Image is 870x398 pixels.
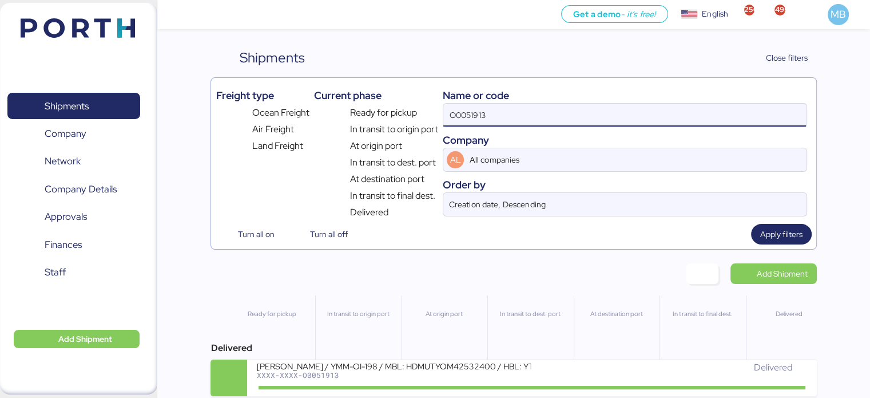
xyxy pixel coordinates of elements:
div: English [702,8,728,20]
div: Delivered [751,309,827,319]
span: Turn all on [238,227,275,241]
button: Turn all off [288,224,357,245]
span: Finances [45,237,82,253]
span: Approvals [45,208,87,225]
a: Company [7,121,140,147]
input: AL [467,148,774,171]
span: In transit to dest. port [350,156,436,170]
span: AL [450,153,461,166]
a: Staff [7,259,140,286]
span: MB [831,7,846,22]
span: Network [45,153,81,170]
span: Delivered [350,206,388,219]
div: [PERSON_NAME] / YMM-OI-198 / MBL: HDMUTYOM42532400 / HBL: YTJNUM012786 / FCL [256,361,531,371]
span: Staff [45,264,66,281]
a: Finances [7,232,140,258]
div: In transit to dest. port [492,309,568,319]
span: Ocean Freight [252,106,309,120]
div: Company [443,132,807,148]
a: Add Shipment [730,263,817,284]
div: In transit to final dest. [665,309,740,319]
span: Apply filters [760,227,803,241]
span: Shipments [45,98,89,115]
div: Freight type [216,88,309,103]
span: At origin port [350,139,402,153]
button: Close filters [742,48,817,68]
a: Approvals [7,204,140,230]
div: At destination port [579,309,654,319]
span: Add Shipment [757,267,808,281]
a: Shipments [7,93,140,119]
div: Shipments [240,48,305,68]
span: Turn all off [310,227,348,241]
span: Air Freight [252,123,294,136]
span: Close filters [766,51,808,65]
span: Company [45,125,86,142]
span: Company Details [45,181,117,198]
div: At origin port [407,309,482,319]
span: In transit to origin port [350,123,438,136]
div: In transit to origin port [320,309,396,319]
button: Turn all on [216,224,283,245]
div: Name or code [443,88,807,103]
button: Add Shipment [14,330,140,348]
div: Order by [443,177,807,192]
span: Delivered [753,361,792,373]
a: Network [7,148,140,175]
a: Company Details [7,176,140,203]
span: Land Freight [252,139,303,153]
button: Apply filters [751,224,812,245]
span: At destination port [350,172,424,186]
span: Ready for pickup [350,106,417,120]
div: Current phase [314,88,438,103]
span: Add Shipment [58,332,112,346]
div: XXXX-XXXX-O0051913 [256,371,531,379]
span: In transit to final dest. [350,189,435,203]
div: Ready for pickup [233,309,309,319]
button: Menu [164,5,184,25]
